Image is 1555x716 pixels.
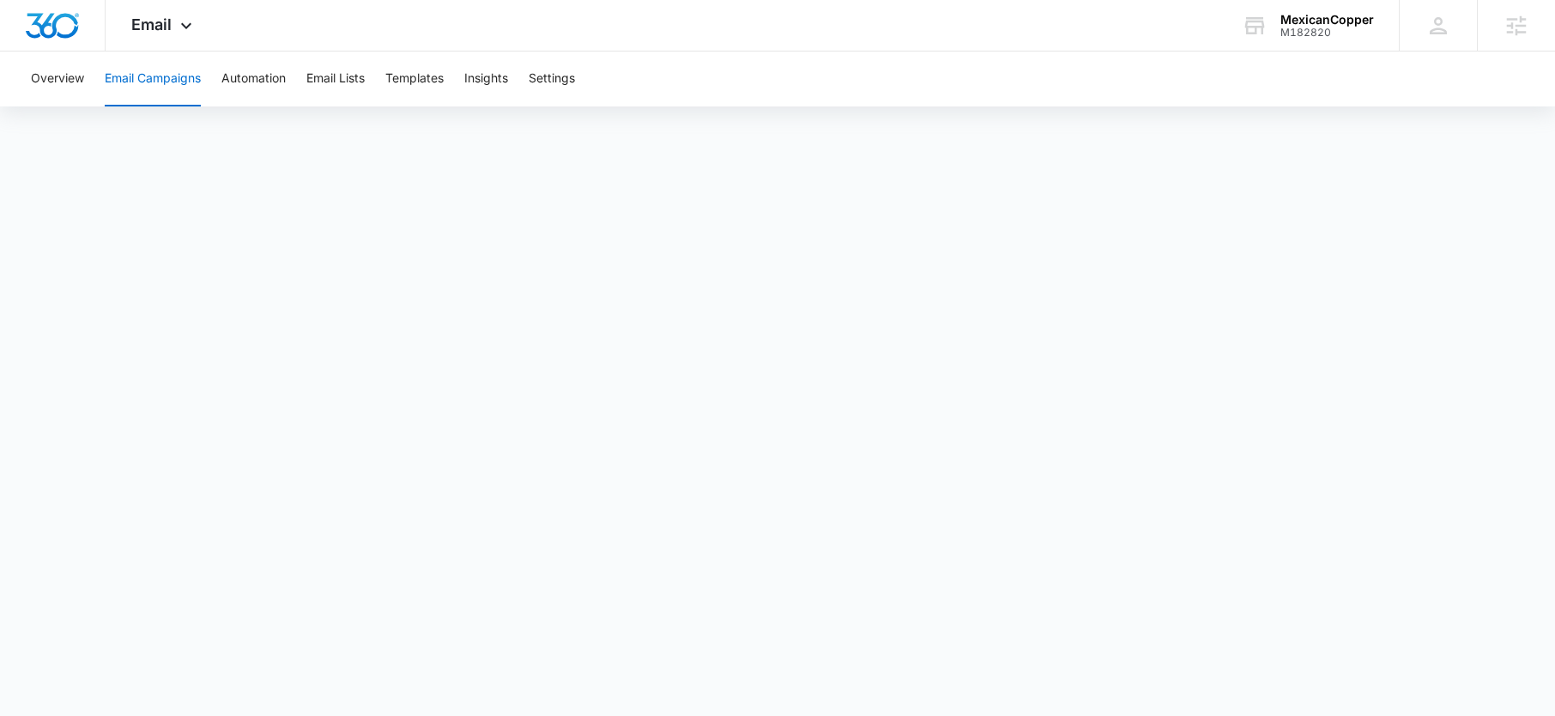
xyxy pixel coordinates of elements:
[131,15,172,33] span: Email
[306,52,365,106] button: Email Lists
[464,52,508,106] button: Insights
[385,52,444,106] button: Templates
[1280,27,1374,39] div: account id
[31,52,84,106] button: Overview
[529,52,575,106] button: Settings
[221,52,286,106] button: Automation
[1280,13,1374,27] div: account name
[105,52,201,106] button: Email Campaigns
